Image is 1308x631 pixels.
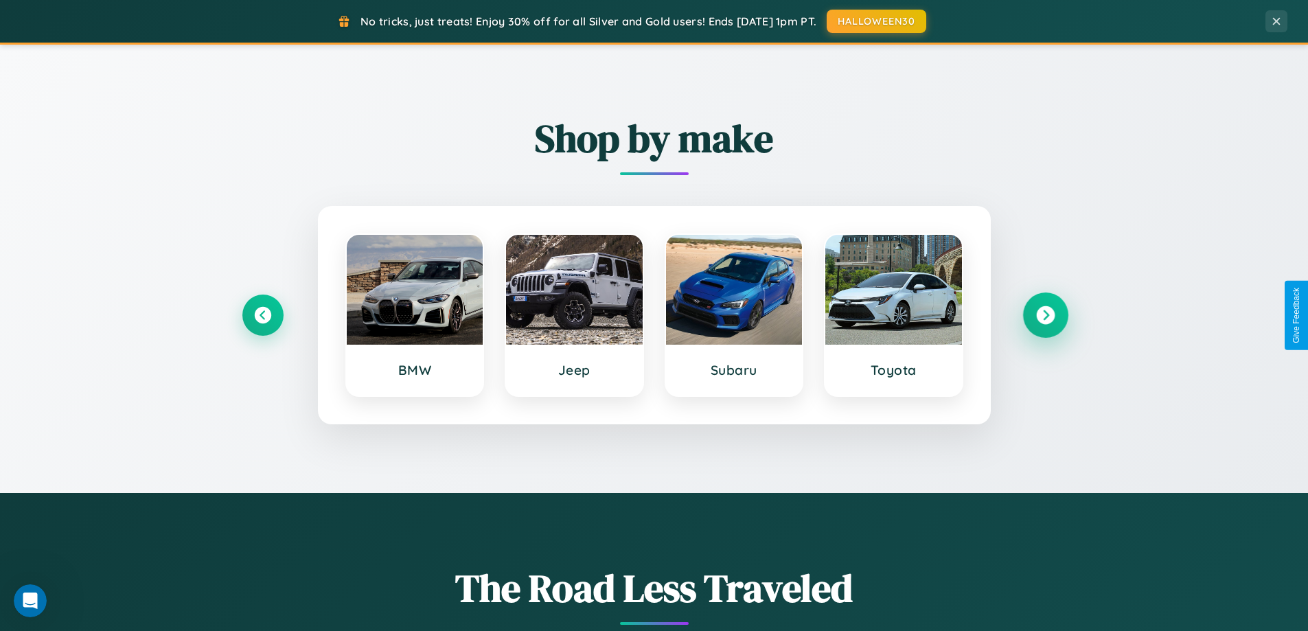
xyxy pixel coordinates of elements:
iframe: Intercom live chat [14,584,47,617]
h1: The Road Less Traveled [242,562,1066,615]
div: Give Feedback [1292,288,1301,343]
h2: Shop by make [242,112,1066,165]
h3: Jeep [520,362,629,378]
h3: BMW [360,362,470,378]
h3: Subaru [680,362,789,378]
button: HALLOWEEN30 [827,10,926,33]
h3: Toyota [839,362,948,378]
span: No tricks, just treats! Enjoy 30% off for all Silver and Gold users! Ends [DATE] 1pm PT. [360,14,816,28]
